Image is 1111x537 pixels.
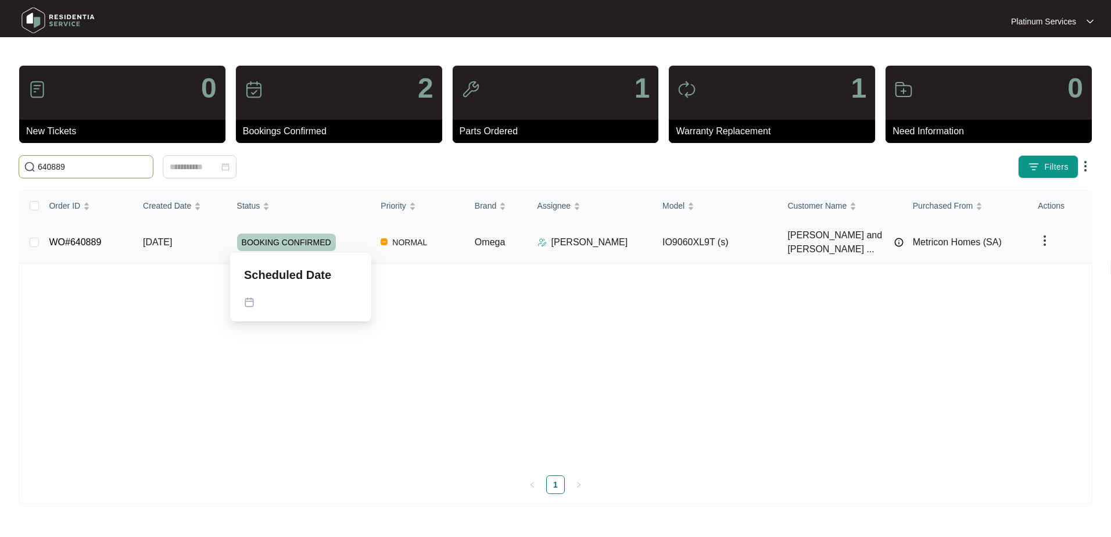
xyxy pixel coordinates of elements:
img: residentia service logo [17,3,99,38]
span: [PERSON_NAME] and [PERSON_NAME] ... [787,228,888,256]
img: dropdown arrow [1078,159,1092,173]
p: Parts Ordered [460,124,659,138]
th: Purchased From [904,191,1028,221]
img: icon [678,80,696,99]
p: 0 [1067,74,1083,102]
th: Priority [371,191,465,221]
img: icon [28,80,46,99]
li: Next Page [569,475,588,494]
img: Vercel Logo [381,238,388,245]
span: Brand [475,199,496,212]
th: Customer Name [778,191,903,221]
span: right [575,481,582,488]
img: map-pin [244,297,255,307]
img: icon [245,80,263,99]
img: Assigner Icon [537,238,547,247]
p: 1 [851,74,866,102]
p: 2 [418,74,433,102]
span: Omega [475,237,505,247]
input: Search by Order Id, Assignee Name, Customer Name, Brand and Model [38,160,148,173]
span: Metricon Homes (SA) [913,237,1002,247]
th: Created Date [134,191,228,221]
p: Bookings Confirmed [243,124,442,138]
img: Info icon [894,238,904,247]
span: Filters [1044,161,1069,173]
a: 1 [547,476,564,493]
p: Warranty Replacement [676,124,875,138]
p: 1 [635,74,650,102]
span: Priority [381,199,406,212]
img: dropdown arrow [1038,234,1052,248]
li: 1 [546,475,565,494]
th: Actions [1028,191,1091,221]
th: Model [653,191,778,221]
p: Scheduled Date [244,267,331,283]
span: Model [662,199,684,212]
span: Order ID [49,199,80,212]
span: Assignee [537,199,571,212]
p: New Tickets [26,124,225,138]
p: [PERSON_NAME] [551,235,628,249]
a: WO#640889 [49,237,101,247]
span: left [529,481,536,488]
th: Order ID [40,191,134,221]
span: Status [237,199,260,212]
span: NORMAL [388,235,432,249]
p: Platinum Services [1011,16,1076,27]
span: Created Date [143,199,191,212]
td: IO9060XL9T (s) [653,221,778,264]
th: Brand [465,191,528,221]
button: right [569,475,588,494]
th: Assignee [528,191,653,221]
button: left [523,475,542,494]
li: Previous Page [523,475,542,494]
span: Purchased From [913,199,973,212]
p: 0 [201,74,217,102]
span: [DATE] [143,237,172,247]
p: Need Information [893,124,1092,138]
th: Status [228,191,372,221]
img: search-icon [24,161,35,173]
img: icon [894,80,913,99]
span: Customer Name [787,199,847,212]
img: filter icon [1028,161,1040,173]
img: icon [461,80,480,99]
img: dropdown arrow [1087,19,1094,24]
button: filter iconFilters [1018,155,1078,178]
span: BOOKING CONFIRMED [237,234,336,251]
